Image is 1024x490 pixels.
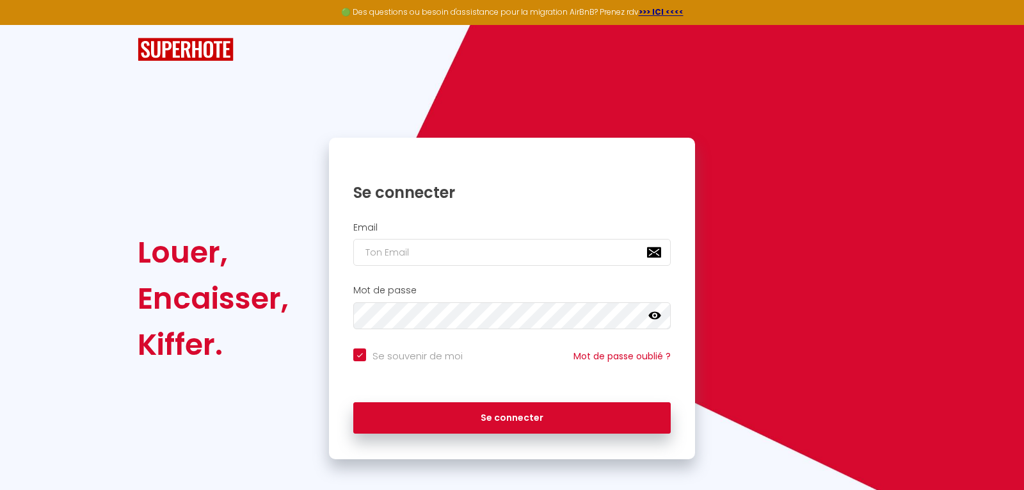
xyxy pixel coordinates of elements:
h2: Mot de passe [353,285,671,296]
a: >>> ICI <<<< [639,6,684,17]
a: Mot de passe oublié ? [573,350,671,363]
div: Encaisser, [138,275,289,322]
div: Kiffer. [138,322,289,368]
div: Louer, [138,229,289,275]
h2: Email [353,222,671,233]
button: Se connecter [353,402,671,434]
h1: Se connecter [353,183,671,202]
input: Ton Email [353,239,671,266]
img: SuperHote logo [138,38,234,61]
